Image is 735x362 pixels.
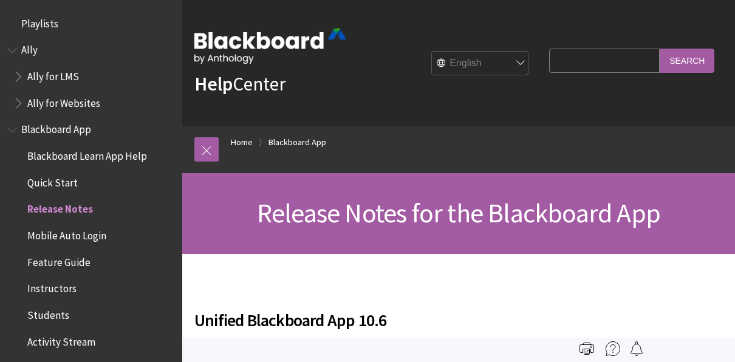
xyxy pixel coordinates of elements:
img: Blackboard by Anthology [194,29,346,64]
select: Site Language Selector [432,52,529,76]
img: Follow this page [629,341,644,356]
span: Playlists [21,13,58,30]
span: Mobile Auto Login [27,225,106,242]
span: Ally for Websites [27,93,100,109]
a: Blackboard App [268,135,326,150]
a: Home [231,135,253,150]
span: Feature Guide [27,252,91,268]
img: More help [606,341,620,356]
span: Instructors [27,279,77,295]
span: Ally for LMS [27,66,79,83]
input: Search [660,49,714,72]
span: Release Notes for the Blackboard App [257,196,660,230]
span: Blackboard Learn App Help [27,146,147,162]
strong: Help [194,72,233,96]
nav: Book outline for Anthology Ally Help [7,40,175,114]
a: HelpCenter [194,72,285,96]
img: Print [579,341,594,356]
nav: Book outline for Playlists [7,13,175,34]
span: Activity Stream [27,332,95,348]
span: Quick Start [27,172,78,189]
span: Release Notes [27,199,93,216]
span: Blackboard App [21,120,91,136]
span: Ally [21,40,38,56]
span: Unified Blackboard App 10.6 [194,307,543,333]
span: Students [27,305,69,321]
